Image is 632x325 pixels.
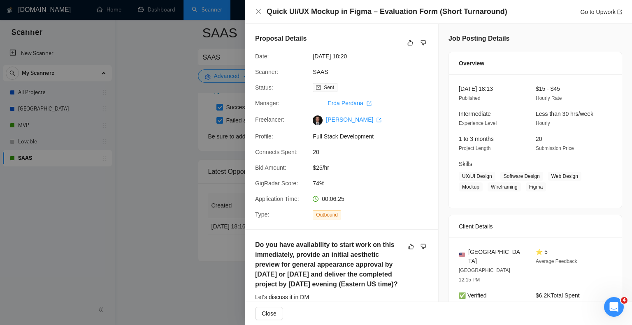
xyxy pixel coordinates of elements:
span: [DATE] 18:13 [459,85,493,92]
div: Let's discuss it in DM [255,293,428,302]
span: Bid Amount: [255,164,286,171]
span: Type: [255,211,269,218]
span: Sent [324,85,334,90]
span: clock-circle [313,196,318,202]
img: c1qfNgxCCsITRb8HxPqxd7nUmhR6JIVtd2yTJOonyrDawkOLWgqQyTzPeSjSeb0K_M [313,115,323,125]
button: Close [255,8,262,15]
span: Figma [526,182,546,191]
span: mail [316,85,321,90]
button: like [405,38,415,48]
span: export [617,9,622,14]
span: Published [459,95,481,101]
span: UX/UI Design [459,172,495,181]
span: Scanner: [255,69,278,75]
span: Skills [459,161,472,167]
div: Client Details [459,215,612,237]
span: Experience Level [459,120,497,126]
img: 🇺🇸 [459,252,465,258]
span: 20 [313,148,436,157]
button: dislike [418,242,428,251]
span: Software Design [500,172,543,181]
span: Submission Price [536,145,574,151]
span: Connects Spent: [255,149,298,155]
span: [GEOGRAPHIC_DATA] [468,247,523,265]
span: 74% [313,179,436,188]
span: like [408,243,414,250]
span: Full Stack Development [313,132,436,141]
span: 4 [621,297,627,304]
span: Outbound [313,210,341,219]
iframe: Intercom live chat [604,297,624,317]
a: Erda Perdana export [328,100,371,106]
span: Web Design [548,172,581,181]
span: Wireframing [488,182,521,191]
span: export [367,101,372,106]
span: ✅ Verified [459,292,487,299]
span: export [376,118,381,122]
span: Freelancer: [255,116,284,123]
a: [PERSON_NAME] export [326,116,381,123]
button: Close [255,307,283,320]
span: dislike [421,243,426,250]
span: Date: [255,53,269,60]
h5: Job Posting Details [448,34,509,44]
span: [GEOGRAPHIC_DATA] 12:15 PM [459,267,510,283]
h5: Do you have availability to start work on this immediately, provide an initial aesthetic preview ... [255,240,402,289]
span: Profile: [255,133,273,140]
button: like [406,242,416,251]
span: Mockup [459,182,483,191]
span: GigRadar Score: [255,180,298,187]
span: $15 - $45 [536,85,560,92]
span: Intermediate [459,111,491,117]
span: Application Time: [255,196,299,202]
span: like [407,39,413,46]
span: Hourly Rate [536,95,562,101]
h4: Quick UI/UX Mockup in Figma – Evaluation Form (Short Turnaround) [267,7,507,17]
span: ⭐ 5 [536,249,548,255]
span: $6.2K Total Spent [536,292,580,299]
span: Overview [459,59,484,68]
h5: Proposal Details [255,34,307,44]
span: SAAS [313,67,436,76]
span: Manager: [255,100,279,106]
span: dislike [421,39,426,46]
span: 20 [536,136,542,142]
span: Average Feedback [536,258,577,264]
span: Project Length [459,145,490,151]
button: dislike [418,38,428,48]
span: [DATE] 18:20 [313,52,436,61]
span: Status: [255,84,273,91]
span: $25/hr [313,163,436,172]
span: Close [262,309,276,318]
span: 1 to 3 months [459,136,494,142]
span: Hourly [536,120,550,126]
span: Less than 30 hrs/week [536,111,593,117]
a: Go to Upworkexport [580,9,622,15]
span: close [255,8,262,15]
span: 00:06:25 [322,196,344,202]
